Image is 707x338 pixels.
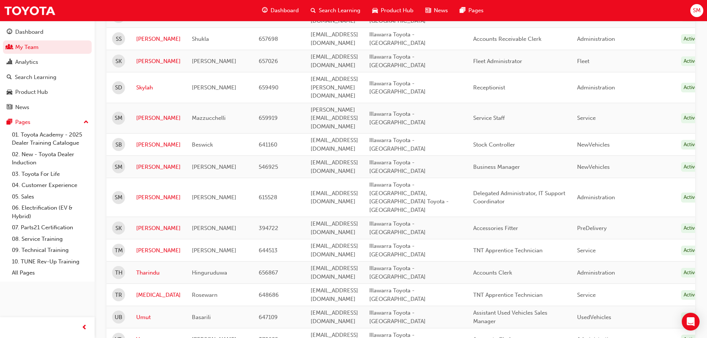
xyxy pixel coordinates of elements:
[473,269,512,276] span: Accounts Clerk
[311,6,316,15] span: search-icon
[7,74,12,81] span: search-icon
[473,58,522,65] span: Fleet Administrator
[136,313,181,322] a: Umut
[3,24,92,115] button: DashboardMy TeamAnalyticsSearch LearningProduct HubNews
[192,194,236,201] span: [PERSON_NAME]
[372,6,378,15] span: car-icon
[577,292,596,298] span: Service
[15,58,38,66] div: Analytics
[473,190,565,205] span: Delegated Administrator, IT Support Coordinator
[7,104,12,111] span: news-icon
[577,225,607,232] span: PreDelivery
[192,141,213,148] span: Beswick
[681,56,700,66] div: Active
[369,9,426,24] span: Illawarra Toyota - [GEOGRAPHIC_DATA]
[136,269,181,277] a: Tharindu
[319,6,360,15] span: Search Learning
[192,314,211,321] span: Basarili
[369,53,426,69] span: Illawarra Toyota - [GEOGRAPHIC_DATA]
[473,36,541,42] span: Accounts Receivable Clerk
[369,309,426,325] span: Illawarra Toyota - [GEOGRAPHIC_DATA]
[577,194,615,201] span: Administration
[577,164,610,170] span: NewVehicles
[259,36,278,42] span: 657698
[311,106,358,130] span: [PERSON_NAME][EMAIL_ADDRESS][DOMAIN_NAME]
[259,115,278,121] span: 659919
[9,202,92,222] a: 06. Electrification (EV & Hybrid)
[262,6,268,15] span: guage-icon
[82,323,87,332] span: prev-icon
[577,269,615,276] span: Administration
[473,247,543,254] span: TNT Apprentice Technician
[136,57,181,66] a: [PERSON_NAME]
[681,83,700,93] div: Active
[682,313,700,331] div: Open Intercom Messenger
[369,137,426,152] span: Illawarra Toyota - [GEOGRAPHIC_DATA]
[9,180,92,191] a: 04. Customer Experience
[259,58,278,65] span: 657026
[136,224,181,233] a: [PERSON_NAME]
[115,269,122,277] span: TH
[369,111,426,126] span: Illawarra Toyota - [GEOGRAPHIC_DATA]
[577,36,615,42] span: Administration
[9,168,92,180] a: 03. Toyota For Life
[259,292,279,298] span: 648686
[311,265,358,280] span: [EMAIL_ADDRESS][DOMAIN_NAME]
[192,292,217,298] span: Rosewarn
[136,83,181,92] a: Skylah
[136,114,181,122] a: [PERSON_NAME]
[369,243,426,258] span: Illawarra Toyota - [GEOGRAPHIC_DATA]
[369,181,449,213] span: Illawarra Toyota - [GEOGRAPHIC_DATA], [GEOGRAPHIC_DATA] Toyota - [GEOGRAPHIC_DATA]
[192,225,236,232] span: [PERSON_NAME]
[259,84,278,91] span: 659490
[681,246,700,256] div: Active
[311,287,358,302] span: [EMAIL_ADDRESS][DOMAIN_NAME]
[3,25,92,39] a: Dashboard
[577,314,611,321] span: UsedVehicles
[4,2,56,19] img: Trak
[136,163,181,171] a: [PERSON_NAME]
[259,225,278,232] span: 394722
[3,115,92,129] button: Pages
[9,233,92,245] a: 08. Service Training
[15,103,29,112] div: News
[192,269,227,276] span: Hinguruduwa
[369,265,426,280] span: Illawarra Toyota - [GEOGRAPHIC_DATA]
[7,119,12,126] span: pages-icon
[577,141,610,148] span: NewVehicles
[256,3,305,18] a: guage-iconDashboard
[311,190,358,205] span: [EMAIL_ADDRESS][DOMAIN_NAME]
[381,6,413,15] span: Product Hub
[192,247,236,254] span: [PERSON_NAME]
[15,88,48,96] div: Product Hub
[15,73,56,82] div: Search Learning
[192,84,236,91] span: [PERSON_NAME]
[7,29,12,36] span: guage-icon
[7,44,12,51] span: people-icon
[115,57,122,66] span: SK
[115,114,122,122] span: SM
[192,115,226,121] span: Mazzucchelli
[9,191,92,203] a: 05. Sales
[473,164,520,170] span: Business Manager
[419,3,454,18] a: news-iconNews
[577,58,589,65] span: Fleet
[693,6,701,15] span: SM
[259,141,277,148] span: 641160
[311,76,358,99] span: [EMAIL_ADDRESS][PERSON_NAME][DOMAIN_NAME]
[3,40,92,54] a: My Team
[460,6,465,15] span: pages-icon
[136,141,181,149] a: [PERSON_NAME]
[681,312,700,322] div: Active
[454,3,490,18] a: pages-iconPages
[369,31,426,46] span: Illawarra Toyota - [GEOGRAPHIC_DATA]
[7,59,12,66] span: chart-icon
[468,6,484,15] span: Pages
[681,162,700,172] div: Active
[259,164,278,170] span: 546925
[681,223,700,233] div: Active
[311,220,358,236] span: [EMAIL_ADDRESS][DOMAIN_NAME]
[9,149,92,168] a: 02. New - Toyota Dealer Induction
[9,256,92,268] a: 10. TUNE Rev-Up Training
